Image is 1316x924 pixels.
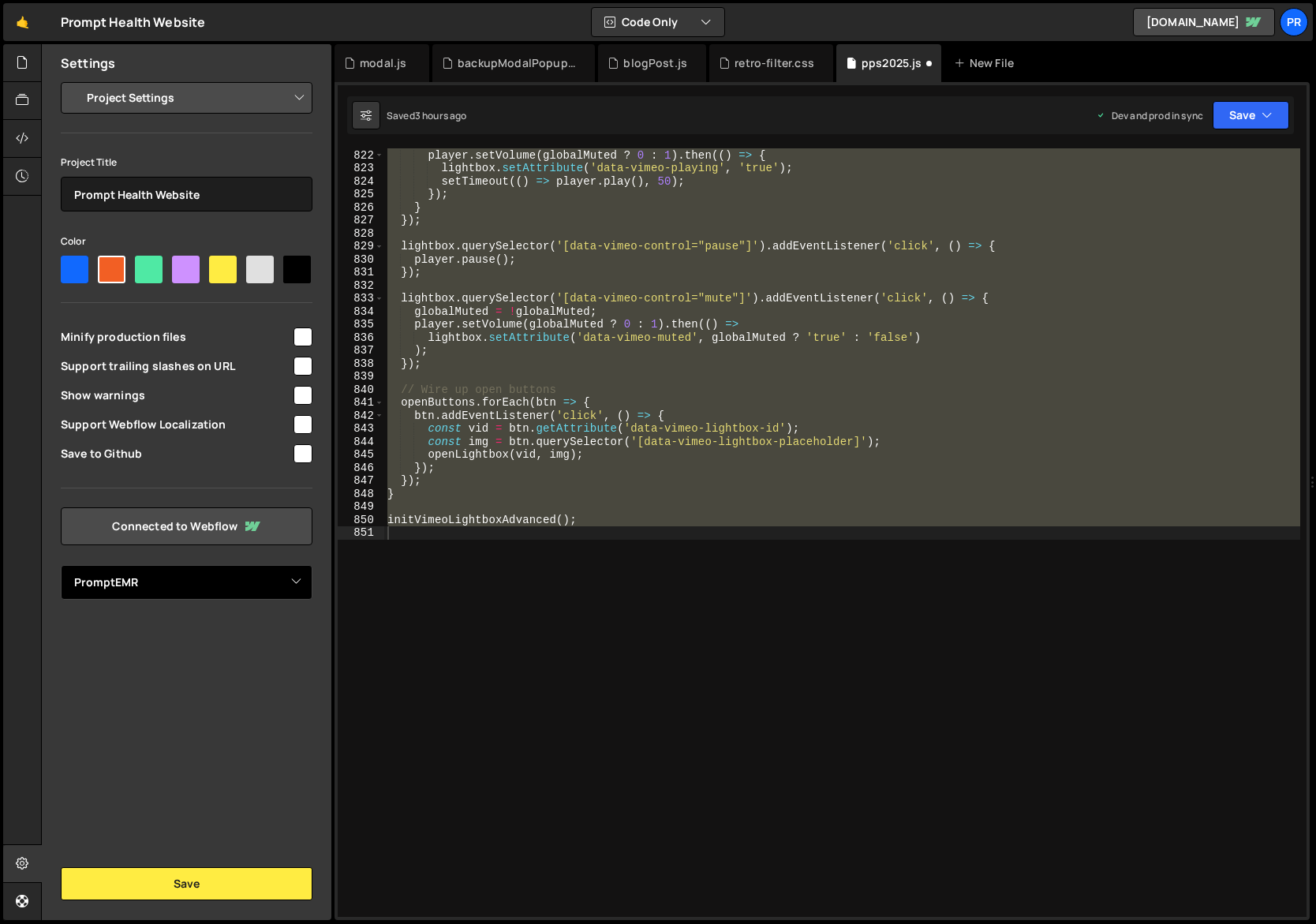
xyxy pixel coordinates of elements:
[61,387,291,403] span: Show warnings
[338,201,384,215] div: 826
[338,410,384,423] div: 842
[954,55,1020,71] div: New File
[338,305,384,319] div: 834
[61,177,312,211] input: Project name
[338,526,384,540] div: 851
[338,448,384,462] div: 845
[338,149,384,163] div: 822
[338,292,384,305] div: 833
[338,462,384,475] div: 846
[61,417,291,432] span: Support Webflow Localization
[387,109,467,122] div: Saved
[338,514,384,527] div: 850
[735,55,814,71] div: retro-filter.css
[338,175,384,189] div: 824
[338,422,384,436] div: 843
[1096,109,1203,122] div: Dev and prod in sync
[338,240,384,253] div: 829
[623,55,687,71] div: blogPost.js
[1133,8,1275,36] a: [DOMAIN_NAME]
[338,227,384,241] div: 828
[338,162,384,175] div: 823
[338,266,384,279] div: 831
[61,446,291,462] span: Save to Github
[862,55,922,71] div: pps2025.js
[338,253,384,267] div: 830
[61,234,86,249] label: Color
[338,344,384,357] div: 837
[360,55,406,71] div: modal.js
[1213,101,1289,129] button: Save
[61,329,291,345] span: Minify production files
[338,331,384,345] div: 836
[338,188,384,201] div: 825
[61,867,312,900] button: Save
[338,500,384,514] div: 849
[3,3,42,41] a: 🤙
[338,357,384,371] div: 838
[338,396,384,410] div: 841
[61,507,312,545] a: Connected to Webflow
[61,13,205,32] div: Prompt Health Website
[338,474,384,488] div: 847
[458,55,576,71] div: backupModalPopup.js
[415,109,467,122] div: 3 hours ago
[338,383,384,397] div: 840
[338,488,384,501] div: 848
[338,436,384,449] div: 844
[61,155,117,170] label: Project Title
[338,214,384,227] div: 827
[61,54,115,72] h2: Settings
[338,279,384,293] div: 832
[338,318,384,331] div: 835
[592,8,724,36] button: Code Only
[338,370,384,383] div: 839
[61,358,291,374] span: Support trailing slashes on URL
[1280,8,1308,36] a: Pr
